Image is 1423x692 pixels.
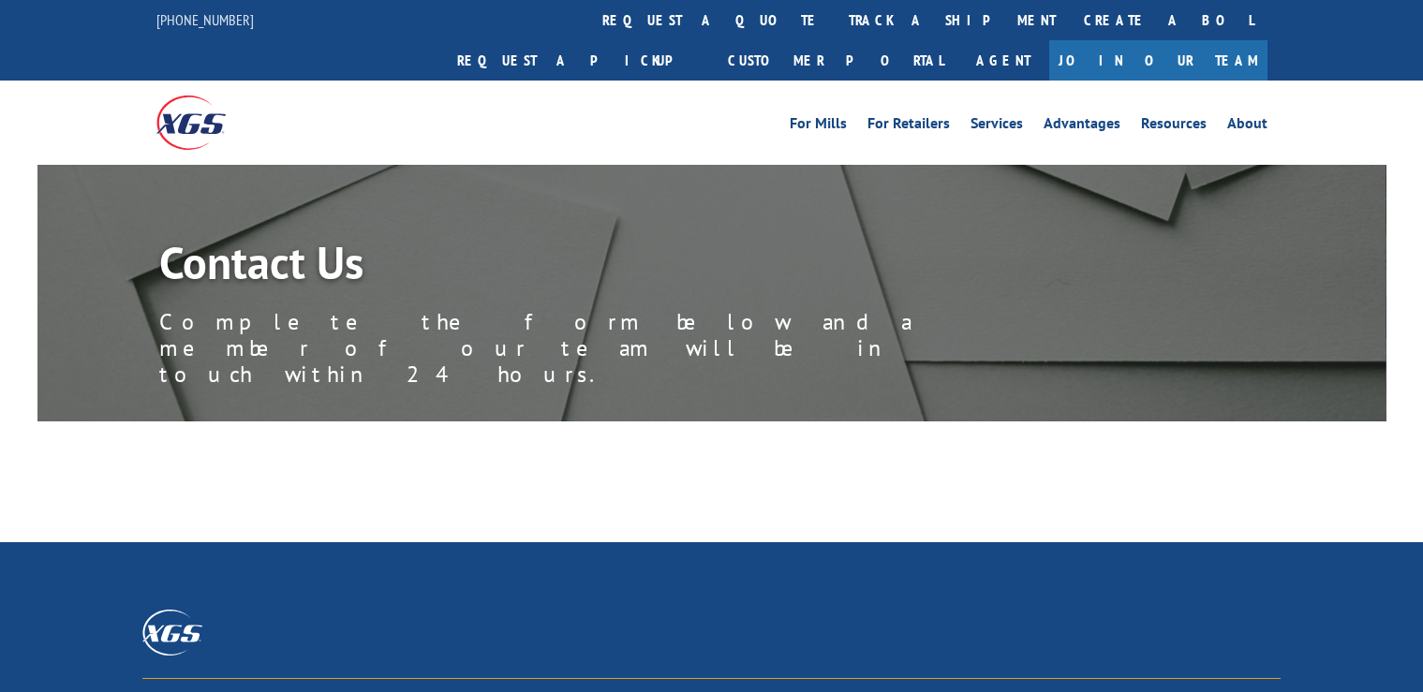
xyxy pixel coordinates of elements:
h1: Contact Us [159,240,1002,294]
a: Join Our Team [1049,40,1267,81]
a: For Retailers [867,116,950,137]
a: Agent [957,40,1049,81]
a: About [1227,116,1267,137]
a: Resources [1141,116,1207,137]
a: For Mills [790,116,847,137]
a: Services [971,116,1023,137]
img: XGS_Logos_ALL_2024_All_White [142,610,202,655]
a: Customer Portal [714,40,957,81]
a: [PHONE_NUMBER] [156,10,254,29]
a: Request a pickup [443,40,714,81]
a: Advantages [1044,116,1120,137]
p: Complete the form below and a member of our team will be in touch within 24 hours. [159,309,1002,388]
